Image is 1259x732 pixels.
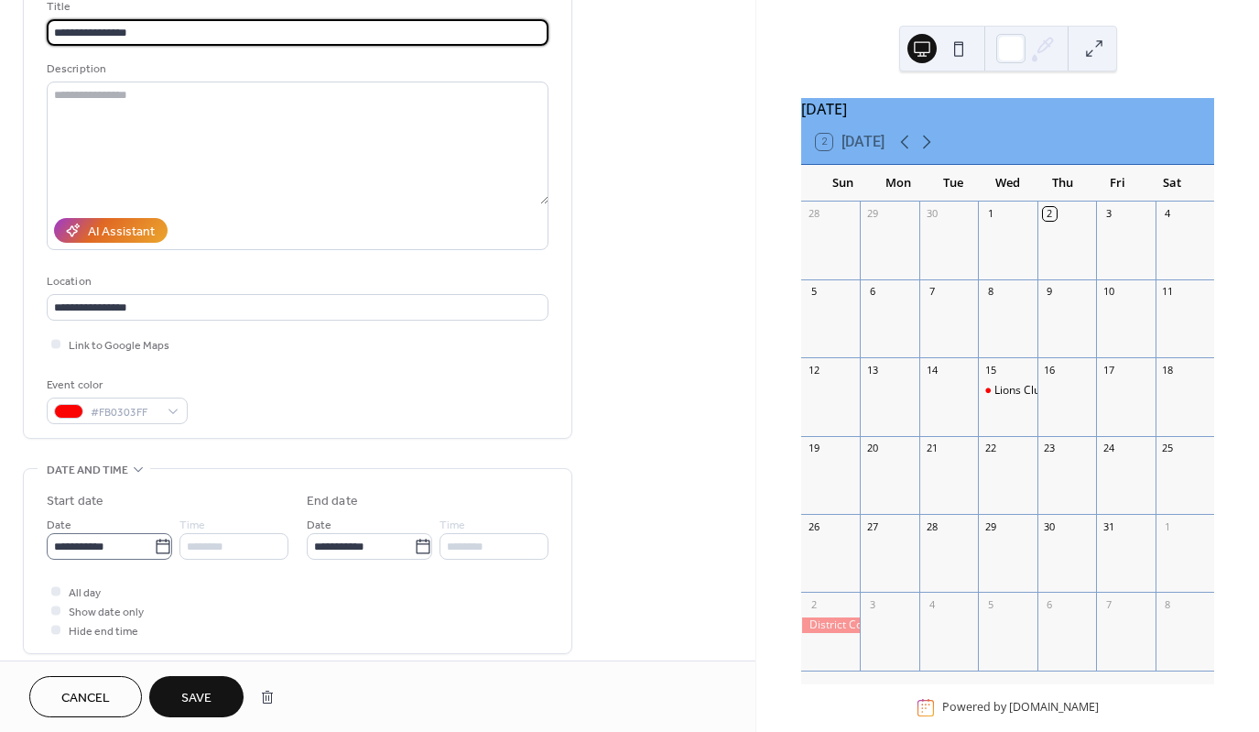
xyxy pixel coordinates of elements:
a: [DOMAIN_NAME] [1009,700,1099,716]
div: 21 [925,442,939,455]
span: Show date only [69,603,144,622]
div: 24 [1102,442,1115,455]
div: 17 [1102,363,1115,377]
div: 3 [1102,207,1115,221]
div: 8 [1161,597,1175,611]
div: 15 [983,363,997,377]
div: 30 [925,207,939,221]
div: 31 [1102,519,1115,533]
div: 23 [1043,442,1057,455]
div: 4 [925,597,939,611]
div: 28 [925,519,939,533]
div: 29 [983,519,997,533]
span: All day [69,584,101,603]
div: End date [307,492,358,511]
div: 7 [925,285,939,299]
div: 26 [807,519,820,533]
div: AI Assistant [88,223,155,242]
div: Lions Club Meeting [978,383,1037,399]
div: 10 [1102,285,1115,299]
div: Wed [981,165,1036,202]
div: Fri [1090,165,1145,202]
div: 6 [865,285,879,299]
span: Time [179,516,205,535]
span: Date [307,516,331,535]
div: Start date [47,492,103,511]
div: 14 [925,363,939,377]
button: Cancel [29,676,142,717]
div: 3 [865,597,879,611]
div: 9 [1043,285,1057,299]
div: 12 [807,363,820,377]
div: 27 [865,519,879,533]
div: Mon [871,165,926,202]
div: 29 [865,207,879,221]
span: #FB0303FF [91,403,158,422]
div: 2 [1043,207,1057,221]
div: Sun [816,165,871,202]
span: Hide end time [69,622,138,641]
div: Location [47,272,545,291]
div: Description [47,60,545,79]
button: Save [149,676,244,717]
div: 4 [1161,207,1175,221]
div: Sat [1145,165,1199,202]
div: 2 [807,597,820,611]
span: Link to Google Maps [69,336,169,355]
div: 7 [1102,597,1115,611]
span: Cancel [61,689,110,708]
div: 20 [865,442,879,455]
div: 22 [983,442,997,455]
div: 25 [1161,442,1175,455]
div: Thu [1035,165,1090,202]
div: [DATE] [801,98,1214,120]
div: 16 [1043,363,1057,377]
div: 6 [1043,597,1057,611]
div: 28 [807,207,820,221]
div: 8 [983,285,997,299]
span: Date and time [47,461,128,480]
div: 5 [807,285,820,299]
span: Date [47,516,71,535]
div: Event color [47,376,184,395]
div: 30 [1043,519,1057,533]
div: 11 [1161,285,1175,299]
div: 1 [1161,519,1175,533]
div: District Convention [801,617,860,633]
button: AI Assistant [54,218,168,243]
span: Save [181,689,212,708]
div: 1 [983,207,997,221]
div: 19 [807,442,820,455]
div: 5 [983,597,997,611]
div: 13 [865,363,879,377]
div: Tue [926,165,981,202]
div: Lions Club Meeting [994,383,1091,399]
div: 18 [1161,363,1175,377]
span: Time [440,516,465,535]
div: Powered by [942,700,1099,716]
